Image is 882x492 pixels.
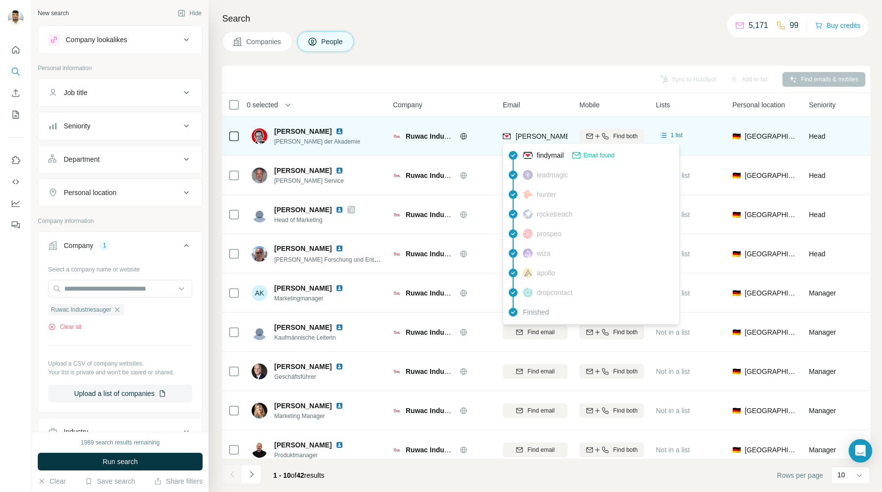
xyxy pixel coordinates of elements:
img: Avatar [8,10,24,25]
img: Avatar [252,364,267,379]
span: leadmagic [537,170,568,180]
span: Lists [656,100,670,110]
span: [PERSON_NAME] [274,322,332,332]
img: provider findymail logo [503,131,511,141]
p: Your list is private and won't be saved or shared. [48,368,192,377]
img: Avatar [252,246,267,262]
span: [PERSON_NAME] [274,401,332,411]
button: Job title [38,81,202,104]
img: Logo of Ruwac Industriesauger [393,250,401,258]
span: Not in a list [656,446,690,454]
span: Kaufmännische Leiterin [274,333,355,342]
span: Find email [527,328,554,337]
div: 1989 search results remaining [81,438,160,447]
span: 🇩🇪 [732,131,741,141]
img: Logo of Ruwac Industriesauger [393,211,401,219]
p: 5,171 [749,20,768,31]
button: Share filters [154,476,203,486]
img: LinkedIn logo [336,284,343,292]
div: 1 [99,241,110,250]
span: Ruwac Industriesauger [406,368,481,375]
p: Personal information [38,64,203,73]
img: LinkedIn logo [336,323,343,331]
span: 1 list [671,131,683,140]
button: Company1 [38,234,202,261]
span: [PERSON_NAME] [274,283,332,293]
span: Mobile [579,100,599,110]
span: Email [503,100,520,110]
span: 🇩🇪 [732,210,741,220]
span: Geschäftsführer [274,372,355,381]
button: Save search [85,476,135,486]
span: 0 selected [247,100,278,110]
span: apollo [537,268,555,278]
img: Logo of Ruwac Industriesauger [393,172,401,179]
span: [GEOGRAPHIC_DATA] [745,171,797,180]
div: Seniority [64,121,90,131]
div: Job title [64,88,87,98]
img: LinkedIn logo [336,127,343,135]
img: LinkedIn logo [336,402,343,410]
span: 🇩🇪 [732,171,741,180]
span: [PERSON_NAME] [274,166,332,175]
button: Feedback [8,216,24,234]
img: provider leadmagic logo [523,170,533,180]
span: [PERSON_NAME] [274,362,332,371]
span: [PERSON_NAME][EMAIL_ADDRESS][DOMAIN_NAME] [516,132,688,140]
span: Head [809,132,825,140]
button: Find both [579,443,644,457]
img: Logo of Ruwac Industriesauger [393,407,401,415]
div: New search [38,9,69,18]
button: Buy credits [815,19,860,32]
span: Find email [527,406,554,415]
span: Not in a list [656,328,690,336]
button: Find both [579,325,644,340]
h4: Search [222,12,870,25]
button: Quick start [8,41,24,59]
div: Personal location [64,188,116,197]
img: LinkedIn logo [336,441,343,449]
span: Not in a list [656,368,690,375]
span: results [273,471,324,479]
img: LinkedIn logo [336,245,343,252]
span: Rows per page [777,470,823,480]
img: Avatar [252,207,267,222]
span: [GEOGRAPHIC_DATA] [745,406,797,416]
img: Logo of Ruwac Industriesauger [393,368,401,375]
img: Logo of Ruwac Industriesauger [393,328,401,336]
span: [PERSON_NAME] [274,244,332,253]
img: Avatar [252,168,267,183]
span: Companies [246,37,282,47]
button: Clear all [48,322,81,331]
img: Logo of Ruwac Industriesauger [393,446,401,454]
span: Head [809,211,825,219]
img: Avatar [252,403,267,418]
p: 99 [790,20,799,31]
button: Clear [38,476,66,486]
img: provider dropcontact logo [523,288,533,297]
img: Logo of Ruwac Industriesauger [393,289,401,297]
span: 🇩🇪 [732,406,741,416]
button: Use Surfe API [8,173,24,191]
img: provider apollo logo [523,268,533,278]
span: prospeo [537,229,562,239]
button: Find both [579,129,644,144]
span: 🇩🇪 [732,249,741,259]
span: Marketing Manager [274,412,355,420]
button: Search [8,63,24,80]
span: dropcontact [537,288,572,297]
span: 🇩🇪 [732,367,741,376]
img: provider findymail logo [523,150,533,160]
span: [GEOGRAPHIC_DATA] [745,210,797,220]
span: [PERSON_NAME] [274,440,332,450]
img: provider hunter logo [523,190,533,198]
p: Upload a CSV of company websites. [48,359,192,368]
button: Run search [38,453,203,470]
button: Industry [38,420,202,443]
span: 1 - 10 [273,471,291,479]
span: Ruwac Industriesauger [406,250,481,258]
span: Find email [527,445,554,454]
button: Company lookalikes [38,28,202,51]
span: [GEOGRAPHIC_DATA] [745,445,797,455]
span: Personal location [732,100,785,110]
